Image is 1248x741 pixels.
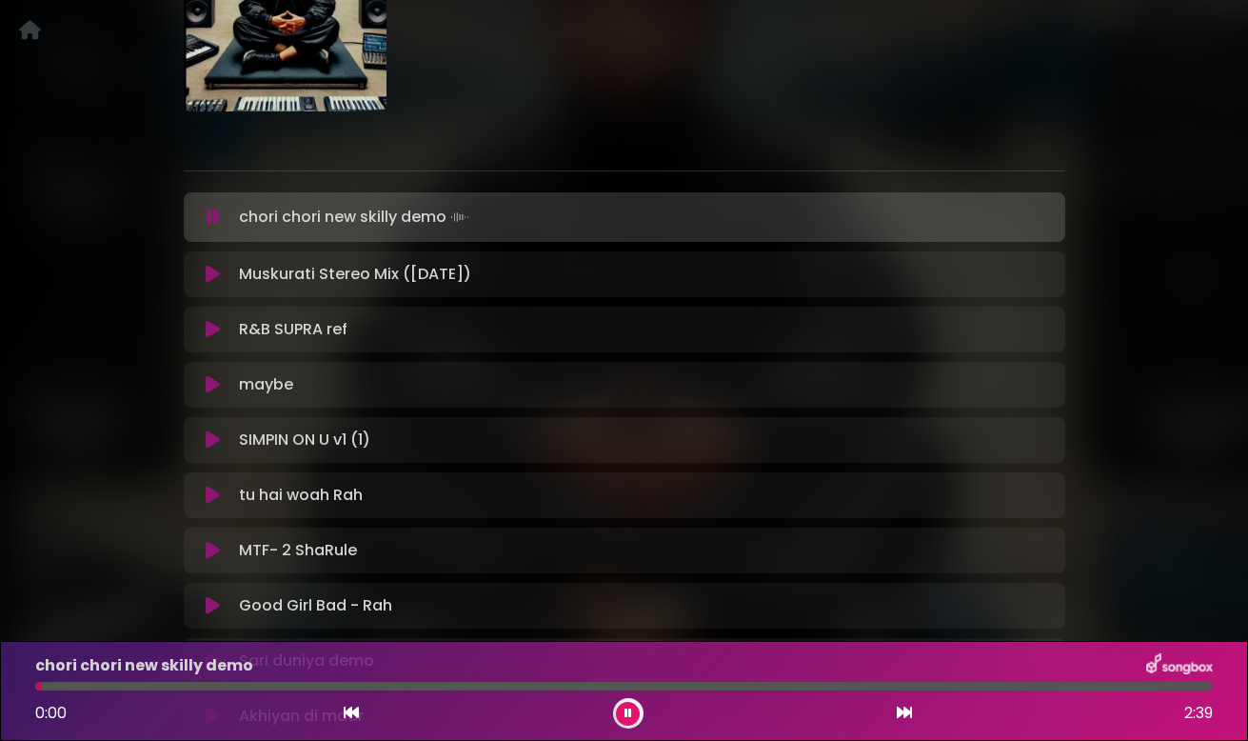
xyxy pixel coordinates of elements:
[239,594,392,617] p: Good Girl Bad - Rah
[239,204,473,230] p: chori chori new skilly demo
[35,702,67,724] span: 0:00
[1146,653,1213,678] img: songbox-logo-white.png
[239,263,471,286] p: Muskurati Stereo Mix ([DATE])
[239,484,363,507] p: tu hai woah Rah
[35,654,253,677] p: chori chori new skilly demo
[1184,702,1213,725] span: 2:39
[239,373,293,396] p: maybe
[446,204,473,230] img: waveform4.gif
[239,429,370,451] p: SIMPIN ON U v1 (1)
[239,539,357,562] p: MTF- 2 ShaRule
[239,318,347,341] p: R&B SUPRA ref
